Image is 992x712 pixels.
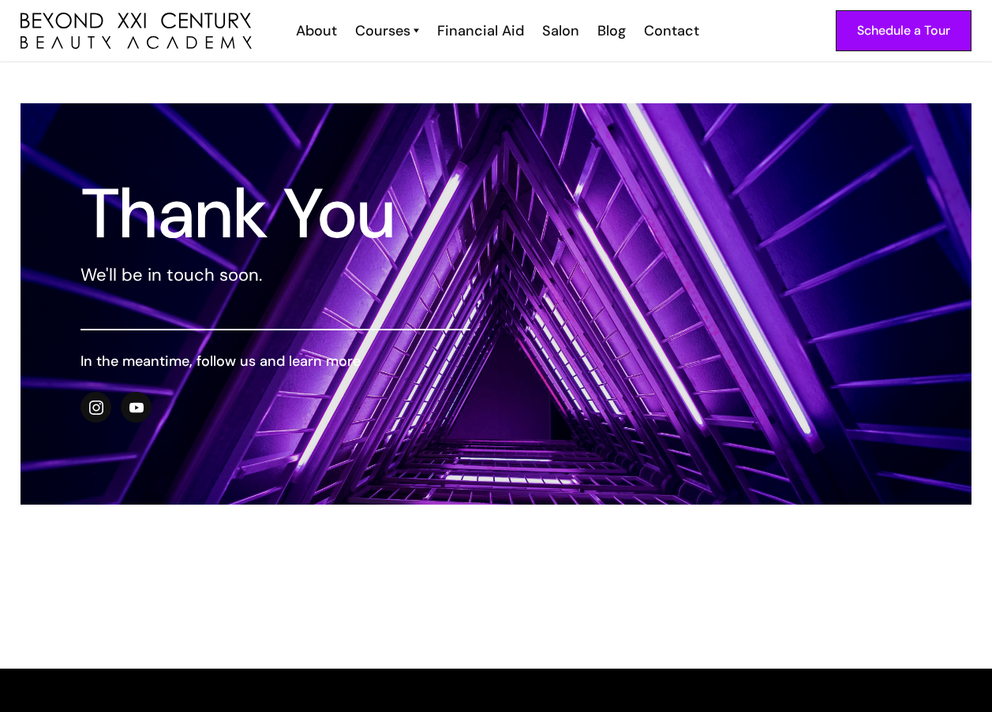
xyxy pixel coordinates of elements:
div: Blog [597,21,626,41]
div: Financial Aid [437,21,524,41]
a: Schedule a Tour [836,10,971,51]
a: Contact [634,21,707,41]
a: Courses [355,21,419,41]
a: About [286,21,345,41]
img: beyond 21st century beauty academy logo [21,13,252,49]
a: Financial Aid [427,21,532,41]
div: Contact [644,21,699,41]
a: Salon [532,21,587,41]
a: home [21,13,252,49]
div: Schedule a Tour [857,21,950,41]
p: We'll be in touch soon. [80,263,470,288]
a: Blog [587,21,634,41]
h6: In the meantime, follow us and learn more [80,351,470,371]
div: Courses [355,21,410,41]
div: About [296,21,337,41]
h1: Thank You [80,185,470,242]
div: Salon [542,21,579,41]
